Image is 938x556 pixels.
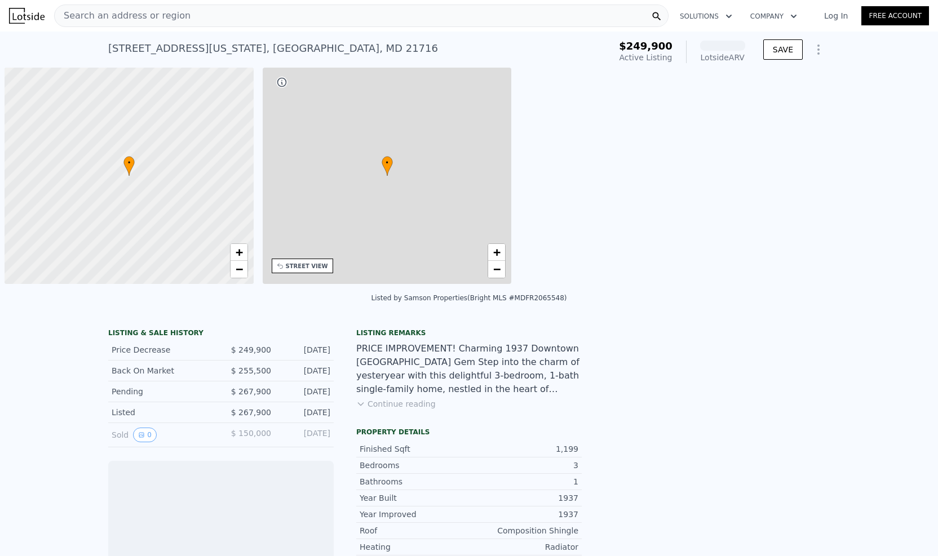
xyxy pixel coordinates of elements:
div: 1937 [469,509,578,520]
div: LISTING & SALE HISTORY [108,328,334,340]
div: Heating [360,541,469,553]
div: Sold [112,428,212,442]
span: Search an address or region [55,9,191,23]
div: STREET VIEW [286,262,328,270]
div: Back On Market [112,365,212,376]
div: • [382,156,393,176]
span: − [493,262,501,276]
div: Year Built [360,492,469,504]
button: Continue reading [356,398,436,410]
button: View historical data [133,428,157,442]
div: 1 [469,476,578,487]
span: − [235,262,242,276]
span: • [382,158,393,168]
img: Lotside [9,8,45,24]
div: • [123,156,135,176]
div: [DATE] [280,386,330,397]
div: Listed [112,407,212,418]
span: $ 255,500 [231,366,271,375]
span: $249,900 [619,40,672,52]
span: $ 249,900 [231,345,271,354]
a: Zoom in [231,244,247,261]
span: $ 267,900 [231,408,271,417]
div: Finished Sqft [360,443,469,455]
div: Listing remarks [356,328,582,337]
a: Zoom out [488,261,505,278]
span: + [493,245,501,259]
div: Price Decrease [112,344,212,355]
div: 1,199 [469,443,578,455]
div: [DATE] [280,344,330,355]
div: 1937 [469,492,578,504]
a: Log In [811,10,861,21]
div: [DATE] [280,428,330,442]
div: Radiator [469,541,578,553]
div: Lotside ARV [700,52,745,63]
div: Bathrooms [360,476,469,487]
a: Zoom out [231,261,247,278]
div: PRICE IMPROVEMENT! Charming 1937 Downtown [GEOGRAPHIC_DATA] Gem Step into the charm of yesteryear... [356,342,582,396]
button: Solutions [671,6,741,26]
a: Zoom in [488,244,505,261]
div: Property details [356,428,582,437]
a: Free Account [861,6,929,25]
button: Company [741,6,806,26]
button: SAVE [763,39,803,60]
span: + [235,245,242,259]
button: Show Options [807,38,830,61]
span: $ 150,000 [231,429,271,438]
div: Listed by Samson Properties (Bright MLS #MDFR2065548) [371,294,567,302]
span: Active Listing [620,53,672,62]
div: Year Improved [360,509,469,520]
span: $ 267,900 [231,387,271,396]
div: Roof [360,525,469,536]
div: 3 [469,460,578,471]
div: [STREET_ADDRESS][US_STATE] , [GEOGRAPHIC_DATA] , MD 21716 [108,41,438,56]
div: Composition Shingle [469,525,578,536]
div: [DATE] [280,407,330,418]
div: [DATE] [280,365,330,376]
div: Bedrooms [360,460,469,471]
span: • [123,158,135,168]
div: Pending [112,386,212,397]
